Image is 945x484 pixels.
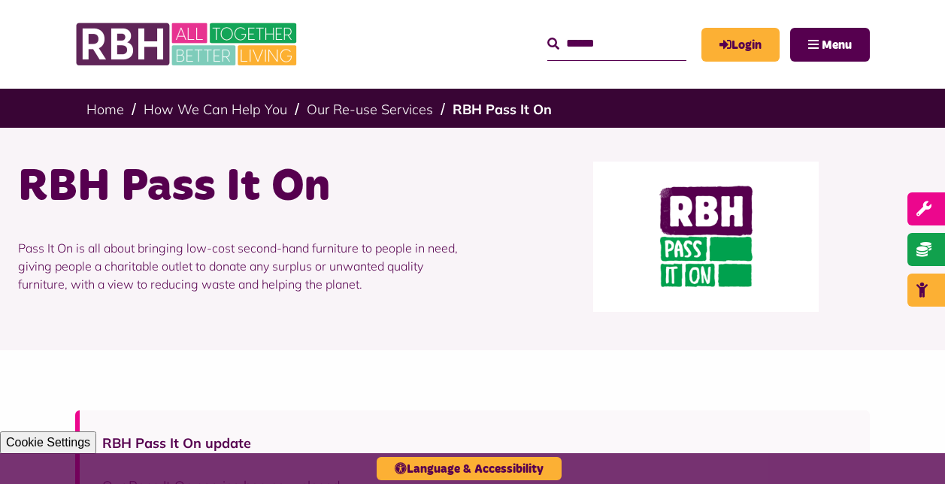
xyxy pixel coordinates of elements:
[822,39,852,51] span: Menu
[18,216,462,316] p: Pass It On is all about bringing low-cost second-hand furniture to people in need, giving people ...
[102,434,251,452] strong: RBH Pass It On update
[453,101,552,118] a: RBH Pass It On
[790,28,870,62] button: Navigation
[86,101,124,118] a: Home
[701,28,780,62] a: MyRBH
[307,101,433,118] a: Our Re-use Services
[18,158,462,216] h1: RBH Pass It On
[75,15,301,74] img: RBH
[377,457,562,480] button: Language & Accessibility
[144,101,287,118] a: How We Can Help You
[593,162,819,312] img: Pass It On Web Logo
